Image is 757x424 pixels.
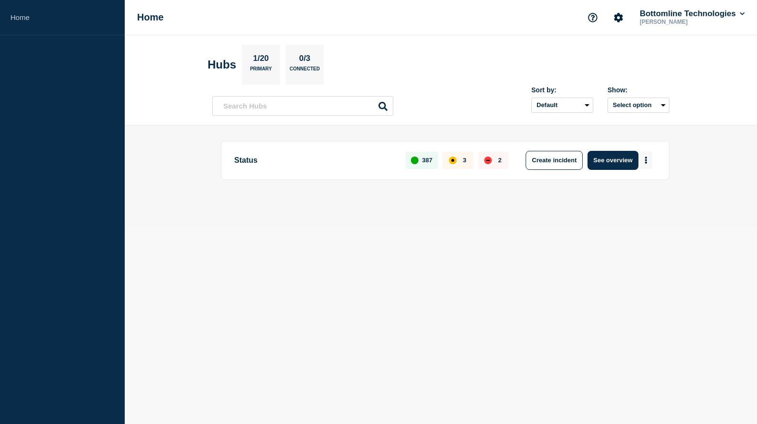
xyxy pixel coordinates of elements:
p: 1/20 [249,54,272,66]
button: Account settings [608,8,628,28]
p: [PERSON_NAME] [638,19,737,25]
p: Connected [289,66,319,76]
div: down [484,157,492,164]
p: Status [234,151,395,170]
input: Search Hubs [212,96,393,116]
button: Support [583,8,603,28]
p: 387 [422,157,433,164]
button: See overview [588,151,638,170]
h1: Home [137,12,164,23]
div: Show: [608,86,669,94]
p: 0/3 [296,54,314,66]
div: Sort by: [531,86,593,94]
h2: Hubs [208,58,236,71]
button: Bottomline Technologies [638,9,747,19]
div: affected [449,157,457,164]
button: Create incident [526,151,583,170]
select: Sort by [531,98,593,113]
p: Primary [250,66,272,76]
button: Select option [608,98,669,113]
p: 2 [498,157,501,164]
div: up [411,157,418,164]
p: 3 [463,157,466,164]
button: More actions [640,151,652,169]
